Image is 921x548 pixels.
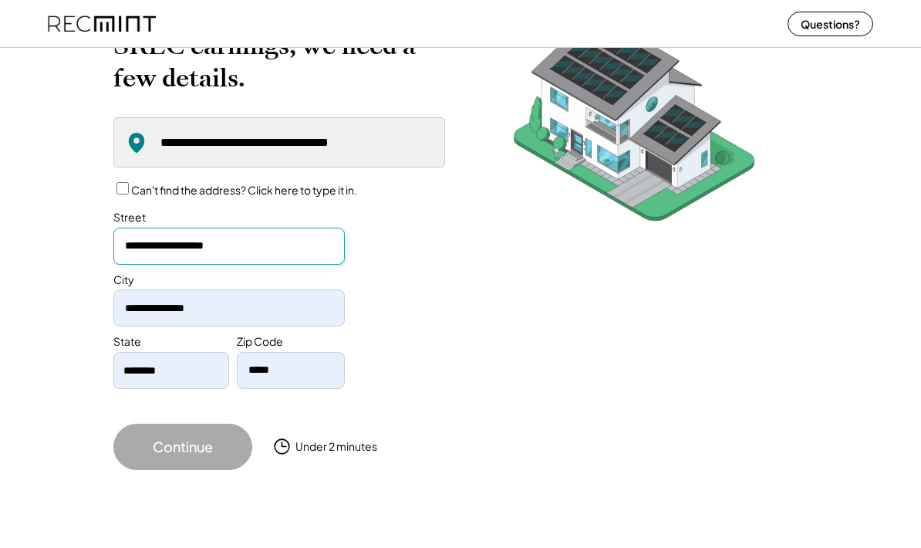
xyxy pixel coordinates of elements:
label: Can't find the address? Click here to type it in. [131,183,357,197]
div: State [113,334,141,350]
button: Continue [113,424,252,470]
img: recmint-logotype%403x%20%281%29.jpeg [48,3,156,44]
div: Street [113,210,146,225]
div: City [113,272,134,288]
button: Questions? [788,12,873,36]
div: Zip Code [237,334,283,350]
div: Under 2 minutes [295,439,377,455]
